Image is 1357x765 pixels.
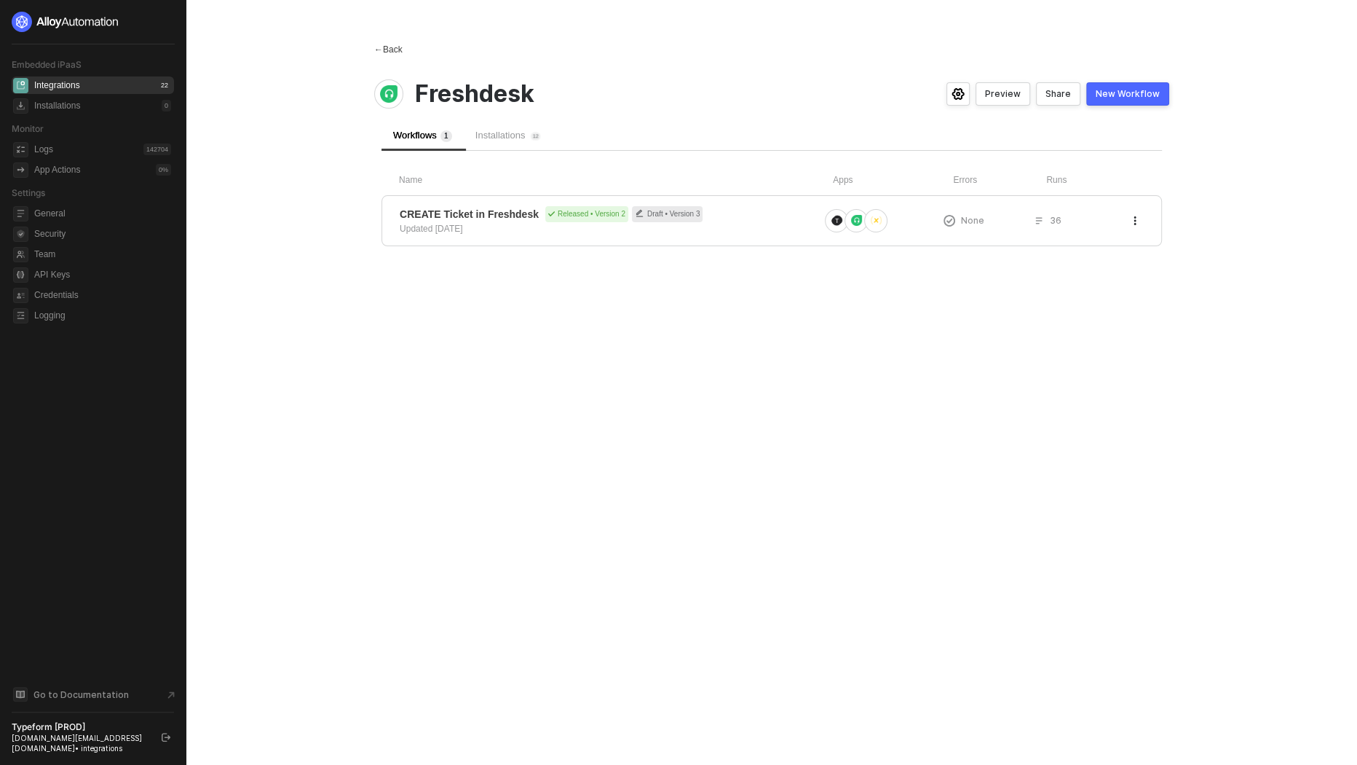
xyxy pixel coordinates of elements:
[13,687,28,702] span: documentation
[12,123,44,134] span: Monitor
[13,206,28,221] span: general
[12,733,149,753] div: [DOMAIN_NAME][EMAIL_ADDRESS][DOMAIN_NAME] • integrations
[13,227,28,242] span: security
[12,12,119,32] img: logo
[851,215,862,226] img: icon
[34,266,171,283] span: API Keys
[34,144,53,156] div: Logs
[1034,216,1043,225] span: icon-list
[34,205,171,222] span: General
[393,130,452,141] span: Workflows
[374,44,383,55] span: ←
[380,85,397,103] img: integration-icon
[400,207,539,221] span: CREATE Ticket in Freshdesk
[12,12,174,32] a: logo
[13,308,28,323] span: logging
[13,78,28,93] span: integrations
[13,267,28,283] span: api-key
[34,307,171,324] span: Logging
[34,100,80,112] div: Installations
[976,82,1030,106] button: Preview
[13,247,28,262] span: team
[871,215,882,226] img: icon
[33,688,129,701] span: Go to Documentation
[12,686,175,703] a: Knowledge Base
[34,286,171,304] span: Credentials
[13,162,28,178] span: icon-app-actions
[374,44,403,56] div: Back
[400,222,462,235] div: Updated [DATE]
[1096,88,1160,100] div: New Workflow
[1045,88,1071,100] div: Share
[34,164,80,176] div: App Actions
[1086,82,1169,106] button: New Workflow
[1036,82,1080,106] button: Share
[529,130,542,142] sup: 12
[952,88,965,100] span: icon-settings
[162,100,171,111] div: 0
[34,79,80,92] div: Integrations
[12,59,82,70] span: Embedded iPaaS
[162,733,170,742] span: logout
[12,187,45,198] span: Settings
[953,174,1046,187] div: Errors
[399,174,833,187] div: Name
[12,721,149,733] div: Typeform [PROD]
[536,132,540,140] span: 2
[545,206,628,222] div: Released • Version 2
[34,225,171,243] span: Security
[34,246,171,263] span: Team
[143,144,171,155] div: 142704
[943,215,955,227] span: icon-exclamation
[1049,214,1061,227] span: 36
[1046,174,1144,187] div: Runs
[961,214,984,227] span: None
[632,206,703,222] div: Draft • Version 3
[444,132,448,140] span: 1
[415,80,534,108] span: Freshdesk
[158,79,171,91] div: 22
[156,164,171,176] div: 0 %
[475,130,543,141] span: Installations
[13,288,28,303] span: credentials
[831,215,842,226] img: icon
[164,688,178,702] span: document-arrow
[13,142,28,157] span: icon-logs
[985,88,1021,100] div: Preview
[13,98,28,114] span: installations
[833,174,953,187] div: Apps
[531,132,536,140] span: 1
